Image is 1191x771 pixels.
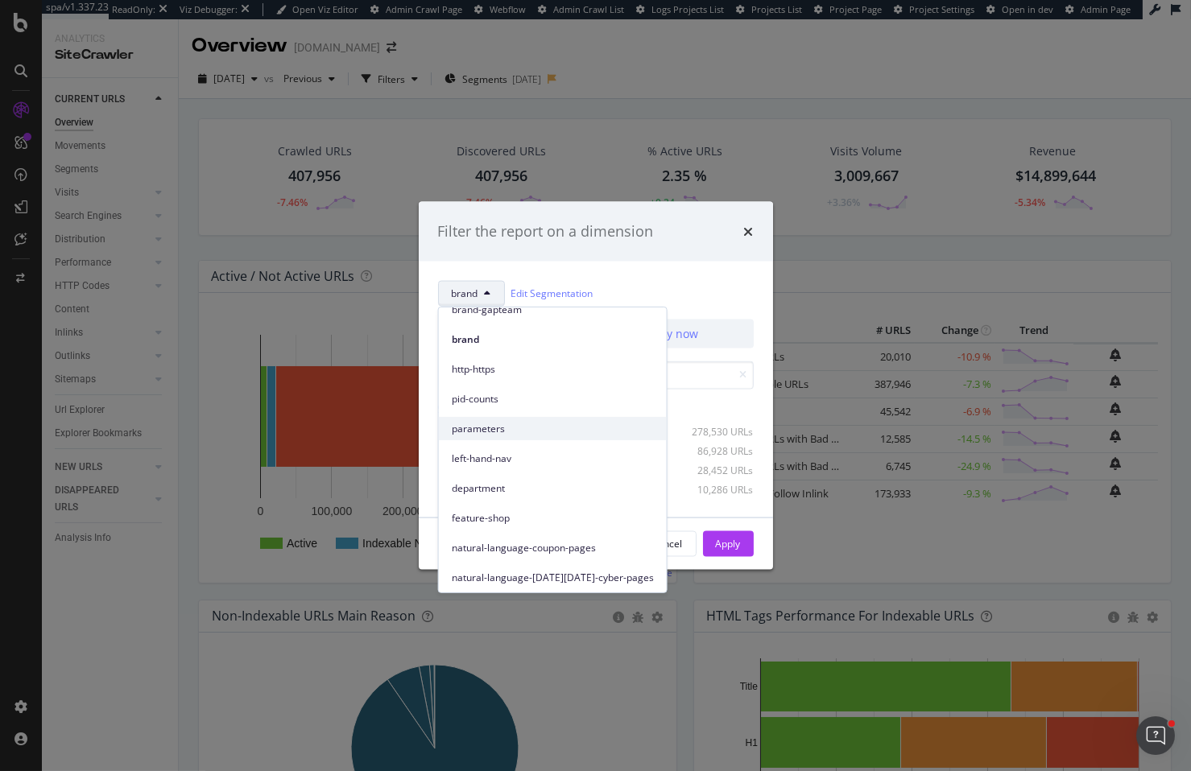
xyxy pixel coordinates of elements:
span: pid-counts [452,391,654,406]
div: modal [419,202,773,570]
span: http-https [452,361,654,376]
div: Filter the report on a dimension [438,221,654,242]
span: parameters [452,421,654,435]
span: natural-language-black-friday-cyber-pages [452,570,654,584]
button: Apply [703,530,754,556]
a: Edit Segmentation [511,285,593,302]
div: times [744,221,754,242]
div: Apply [716,537,741,550]
div: 86,928 URLs [675,444,754,458]
div: - Apply now [639,325,699,341]
div: 10,286 URLs [675,483,754,497]
div: 278,530 URLs [675,425,754,439]
span: feature-shop [452,510,654,525]
span: department [452,480,654,495]
span: left-hand-nav [452,451,654,465]
div: 28,452 URLs [675,464,754,477]
button: brand [438,280,505,306]
span: brand-gapteam [452,302,654,316]
span: natural-language-coupon-pages [452,540,654,555]
iframe: Intercom live chat [1136,716,1175,755]
span: brand [452,332,654,346]
span: brand [452,287,478,300]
